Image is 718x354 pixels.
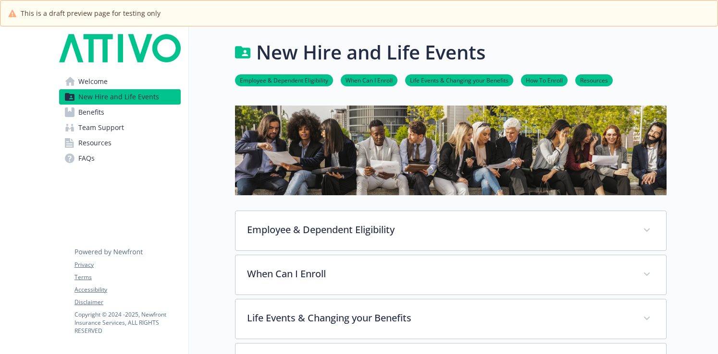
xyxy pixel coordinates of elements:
a: New Hire and Life Events [59,89,181,105]
span: Team Support [78,120,124,135]
a: FAQs [59,151,181,166]
a: Resources [575,75,613,84]
a: Team Support [59,120,181,135]
a: When Can I Enroll [341,75,397,84]
div: Employee & Dependent Eligibility [235,211,666,250]
a: Life Events & Changing your Benefits [405,75,513,84]
a: Disclaimer [74,298,180,307]
a: How To Enroll [521,75,568,84]
p: Copyright © 2024 - 2025 , Newfront Insurance Services, ALL RIGHTS RESERVED [74,310,180,335]
span: Welcome [78,74,108,89]
span: New Hire and Life Events [78,89,159,105]
h1: New Hire and Life Events [256,38,485,67]
a: Privacy [74,260,180,269]
a: Benefits [59,105,181,120]
div: Life Events & Changing your Benefits [235,299,666,339]
span: This is a draft preview page for testing only [21,8,161,18]
span: FAQs [78,151,95,166]
div: When Can I Enroll [235,255,666,295]
a: Welcome [59,74,181,89]
span: Resources [78,135,111,151]
span: Benefits [78,105,104,120]
img: new hire page banner [235,106,667,195]
a: Resources [59,135,181,151]
p: Life Events & Changing your Benefits [247,311,631,325]
p: When Can I Enroll [247,267,631,281]
a: Employee & Dependent Eligibility [235,75,333,84]
a: Terms [74,273,180,282]
a: Accessibility [74,285,180,294]
p: Employee & Dependent Eligibility [247,223,631,237]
